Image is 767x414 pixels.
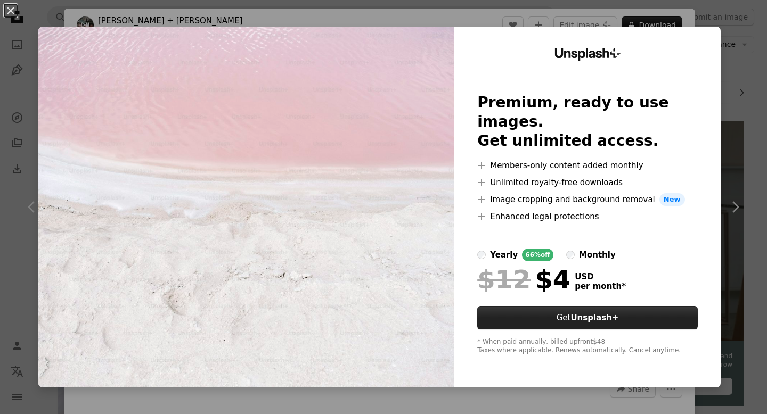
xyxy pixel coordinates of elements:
li: Enhanced legal protections [477,210,698,223]
span: per month * [575,281,626,291]
div: * When paid annually, billed upfront $48 Taxes where applicable. Renews automatically. Cancel any... [477,338,698,355]
input: yearly66%off [477,251,486,259]
span: USD [575,272,626,281]
h2: Premium, ready to use images. Get unlimited access. [477,93,698,151]
li: Members-only content added monthly [477,159,698,172]
div: yearly [490,249,518,261]
div: $4 [477,266,570,293]
div: monthly [579,249,616,261]
button: GetUnsplash+ [477,306,698,329]
span: New [659,193,685,206]
div: 66% off [522,249,553,261]
li: Unlimited royalty-free downloads [477,176,698,189]
strong: Unsplash+ [570,313,618,322]
li: Image cropping and background removal [477,193,698,206]
span: $12 [477,266,531,293]
input: monthly [566,251,575,259]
